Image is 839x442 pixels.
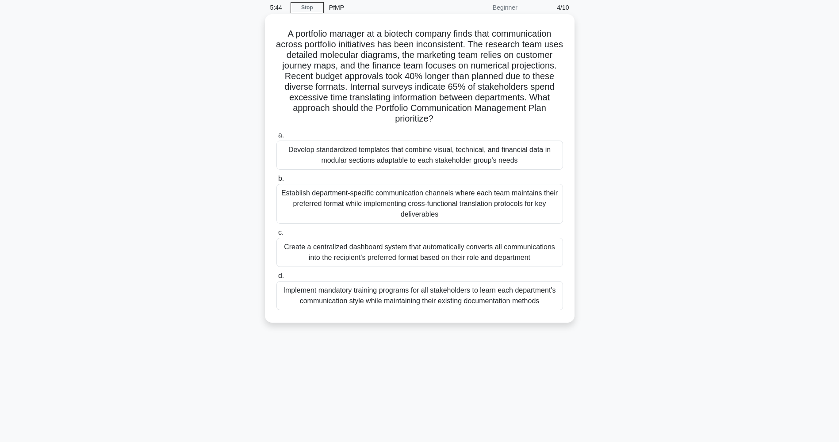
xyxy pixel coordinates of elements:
span: b. [278,175,284,182]
h5: A portfolio manager at a biotech company finds that communication across portfolio initiatives ha... [276,28,564,125]
span: d. [278,272,284,279]
span: a. [278,131,284,139]
div: Create a centralized dashboard system that automatically converts all communications into the rec... [276,238,563,267]
div: Develop standardized templates that combine visual, technical, and financial data in modular sect... [276,141,563,170]
span: c. [278,229,283,236]
a: Stop [291,2,324,13]
div: Implement mandatory training programs for all stakeholders to learn each department's communicati... [276,281,563,310]
div: Establish department-specific communication channels where each team maintains their preferred fo... [276,184,563,224]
